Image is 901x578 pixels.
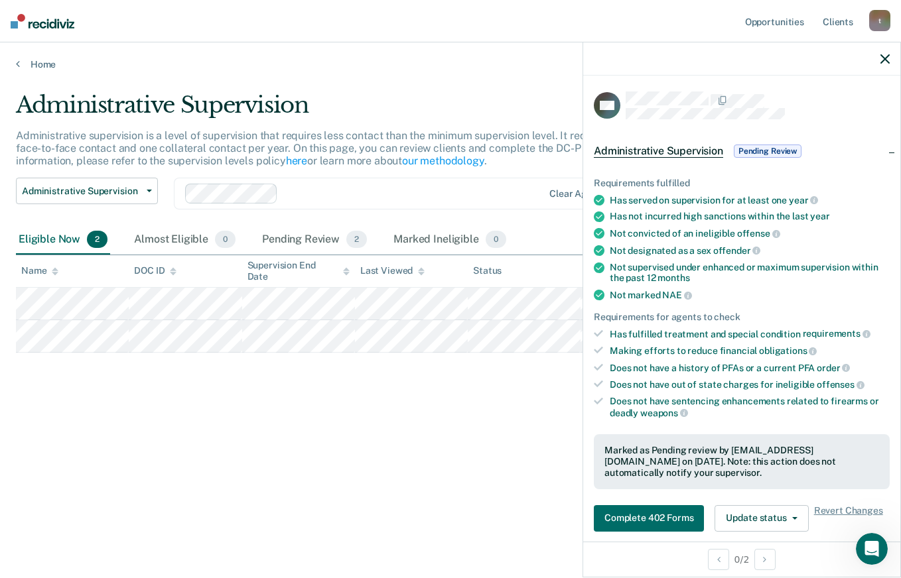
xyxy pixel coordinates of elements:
[810,211,829,221] span: year
[259,225,370,255] div: Pending Review
[814,505,883,532] span: Revert Changes
[856,533,888,565] iframe: Intercom live chat
[549,188,606,200] div: Clear agents
[640,408,688,418] span: weapons
[391,225,509,255] div: Marked Ineligible
[610,378,890,390] div: Does not have out of state charges for ineligible
[16,225,110,255] div: Eligible Now
[215,231,236,248] span: 0
[610,362,890,374] div: Does not have a history of PFAs or a current PFA order
[610,396,890,418] div: Does not have sentencing enhancements related to firearms or deadly
[610,289,890,301] div: Not marked
[134,265,176,276] div: DOC ID
[11,14,74,29] img: Recidiviz
[360,265,425,276] div: Last Viewed
[247,260,350,282] div: Supervision End Date
[817,379,865,390] span: offenses
[22,186,141,197] span: Administrative Supervision
[610,194,890,206] div: Has served on supervision for at least one
[734,144,801,158] span: Pending Review
[662,290,691,300] span: NAE
[754,549,776,570] button: Next Opportunity
[87,231,107,248] span: 2
[346,231,367,248] span: 2
[402,154,484,167] a: our methodology
[789,195,818,205] span: year
[610,328,890,340] div: Has fulfilled treatment and special condition
[131,225,238,255] div: Almost Eligible
[715,505,808,532] button: Update status
[594,505,709,532] a: Navigate to form link
[21,265,58,276] div: Name
[759,345,817,356] span: obligations
[869,10,890,31] div: t
[594,312,890,323] div: Requirements for agents to check
[610,245,890,257] div: Not designated as a sex
[286,154,307,167] a: here
[803,328,870,339] span: requirements
[610,262,890,284] div: Not supervised under enhanced or maximum supervision within the past 12
[486,231,506,248] span: 0
[713,245,761,256] span: offender
[594,144,723,158] span: Administrative Supervision
[708,549,729,570] button: Previous Opportunity
[594,178,890,189] div: Requirements fulfilled
[604,445,879,478] div: Marked as Pending review by [EMAIL_ADDRESS][DOMAIN_NAME] on [DATE]. Note: this action does not au...
[473,265,502,276] div: Status
[737,228,780,239] span: offense
[658,272,689,283] span: months
[583,130,900,172] div: Administrative SupervisionPending Review
[610,227,890,239] div: Not convicted of an ineligible
[610,211,890,222] div: Has not incurred high sanctions within the last
[610,345,890,357] div: Making efforts to reduce financial
[16,129,677,167] p: Administrative supervision is a level of supervision that requires less contact than the minimum ...
[16,91,692,129] div: Administrative Supervision
[16,58,885,70] a: Home
[594,505,704,532] button: Complete 402 Forms
[583,542,900,577] div: 0 / 2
